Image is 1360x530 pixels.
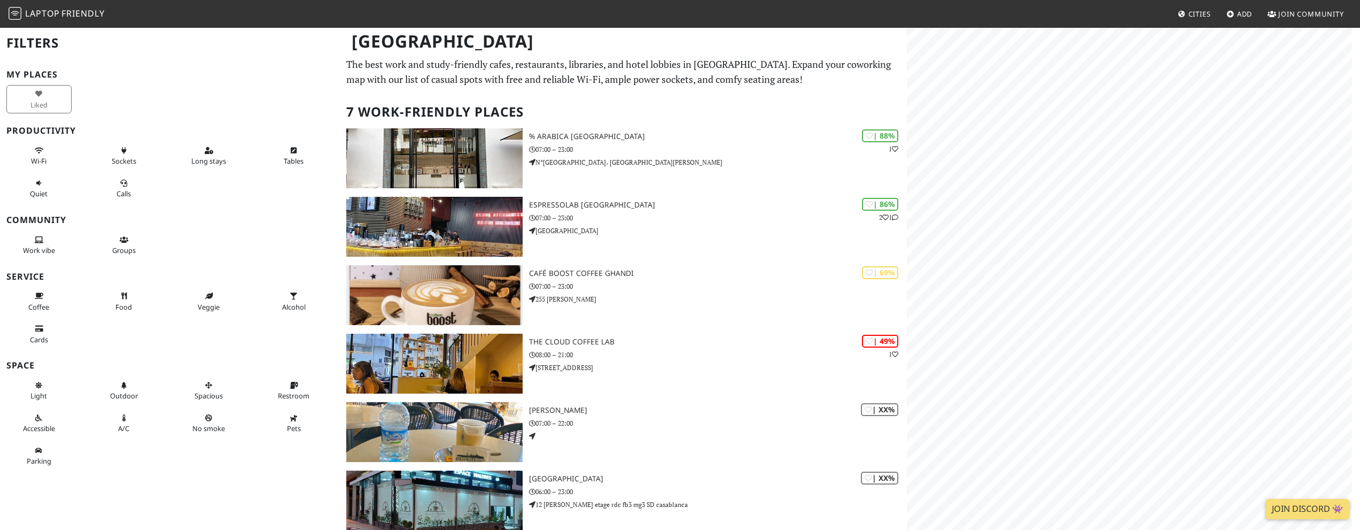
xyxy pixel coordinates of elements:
h3: Space [6,360,333,371]
button: Light [6,377,72,405]
p: 1 [889,349,898,359]
span: Restroom [278,391,309,401]
span: Video/audio calls [116,189,131,198]
span: Power sockets [112,156,136,166]
span: Cities [1188,9,1211,19]
span: Spacious [195,391,223,401]
button: Calls [91,174,157,203]
span: Work-friendly tables [284,156,304,166]
button: Food [91,287,157,316]
span: People working [23,245,55,255]
img: Café BOOST COFFEE GHANDI [346,265,522,325]
span: Food [115,302,132,312]
span: Credit cards [30,335,48,344]
button: Long stays [176,142,242,170]
img: % Arabica Casablanca [346,128,522,188]
span: Parking [27,456,51,466]
p: 255 [PERSON_NAME] [529,294,907,304]
h3: Productivity [6,126,333,136]
span: Smoke free [192,424,225,433]
img: LaptopFriendly [9,7,21,20]
span: Alcohol [282,302,306,312]
span: Quiet [30,189,48,198]
span: Veggie [198,302,220,312]
a: Join Discord 👾 [1265,499,1349,519]
div: | 86% [862,198,898,210]
button: A/C [91,409,157,437]
button: Coffee [6,287,72,316]
p: 08:00 – 21:00 [529,350,907,360]
p: 07:00 – 22:00 [529,418,907,428]
div: | XX% [861,472,898,484]
span: Accessible [23,424,55,433]
p: 07:00 – 23:00 [529,144,907,155]
button: Sockets [91,142,157,170]
button: Spacious [176,377,242,405]
p: 12 [PERSON_NAME] etage rdc fb3 mg3 SD casablanca [529,500,907,510]
a: Add [1222,4,1257,24]
a: Café BOOST COFFEE GHANDI | 69% Café BOOST COFFEE GHANDI 07:00 – 23:00 255 [PERSON_NAME] [340,265,906,325]
h3: [GEOGRAPHIC_DATA] [529,474,907,483]
p: 07:00 – 23:00 [529,213,907,223]
button: Tables [261,142,327,170]
span: Join Community [1278,9,1344,19]
button: Accessible [6,409,72,437]
h2: 7 Work-Friendly Places [346,96,900,128]
button: Work vibe [6,231,72,259]
button: Pets [261,409,327,437]
span: Natural light [30,391,47,401]
a: Cities [1174,4,1215,24]
div: | 49% [862,335,898,347]
h3: % Arabica [GEOGRAPHIC_DATA] [529,132,907,141]
h2: Filters [6,27,333,59]
button: Restroom [261,377,327,405]
button: Veggie [176,287,242,316]
p: 06:00 – 23:00 [529,487,907,497]
h3: THE CLOUD COFFEE LAB [529,337,907,347]
p: 07:00 – 23:00 [529,281,907,291]
p: 2 1 [879,212,898,222]
h1: [GEOGRAPHIC_DATA] [343,27,904,56]
p: N°[GEOGRAPHIC_DATA]، [GEOGRAPHIC_DATA][PERSON_NAME] [529,157,907,167]
button: Alcohol [261,287,327,316]
h3: Café BOOST COFFEE GHANDI [529,269,907,278]
span: Air conditioned [118,424,129,433]
span: Stable Wi-Fi [31,156,46,166]
button: No smoke [176,409,242,437]
img: rose de medina [346,402,522,462]
div: | 69% [862,266,898,279]
button: Parking [6,442,72,470]
span: Long stays [191,156,226,166]
img: Espressolab Morocco [346,197,522,257]
span: Pet friendly [287,424,301,433]
h3: My Places [6,70,333,80]
a: THE CLOUD COFFEE LAB | 49% 1 THE CLOUD COFFEE LAB 08:00 – 21:00 [STREET_ADDRESS] [340,334,906,394]
p: The best work and study-friendly cafes, restaurants, libraries, and hotel lobbies in [GEOGRAPHIC_... [346,57,900,88]
h3: Community [6,215,333,225]
a: % Arabica Casablanca | 88% 1 % Arabica [GEOGRAPHIC_DATA] 07:00 – 23:00 N°[GEOGRAPHIC_DATA]، [GEOG... [340,128,906,188]
span: Add [1237,9,1253,19]
a: LaptopFriendly LaptopFriendly [9,5,105,24]
p: [STREET_ADDRESS] [529,363,907,373]
span: Friendly [61,7,104,19]
button: Cards [6,320,72,348]
div: | XX% [861,403,898,416]
h3: Espressolab [GEOGRAPHIC_DATA] [529,201,907,210]
h3: [PERSON_NAME] [529,406,907,415]
span: Group tables [112,245,136,255]
a: Join Community [1263,4,1348,24]
span: Outdoor area [110,391,138,401]
p: 1 [889,144,898,154]
div: | 88% [862,129,898,142]
img: THE CLOUD COFFEE LAB [346,334,522,394]
span: Coffee [28,302,49,312]
button: Outdoor [91,377,157,405]
p: [GEOGRAPHIC_DATA] [529,226,907,236]
a: rose de medina | XX% [PERSON_NAME] 07:00 – 22:00 [340,402,906,462]
button: Quiet [6,174,72,203]
span: Laptop [25,7,60,19]
h3: Service [6,272,333,282]
button: Groups [91,231,157,259]
a: Espressolab Morocco | 86% 21 Espressolab [GEOGRAPHIC_DATA] 07:00 – 23:00 [GEOGRAPHIC_DATA] [340,197,906,257]
button: Wi-Fi [6,142,72,170]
